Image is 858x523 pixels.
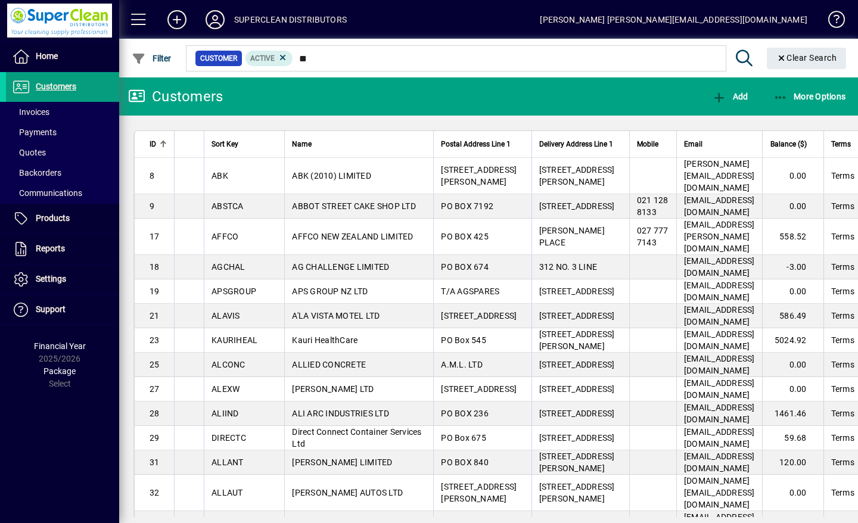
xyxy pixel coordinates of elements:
[292,262,389,272] span: AG CHALLENGE LIMITED
[539,262,598,272] span: 312 NO. 3 LINE
[441,232,489,241] span: PO BOX 425
[441,311,517,320] span: [STREET_ADDRESS]
[43,366,76,376] span: Package
[762,450,823,475] td: 120.00
[762,194,823,219] td: 0.00
[129,48,175,69] button: Filter
[831,383,854,395] span: Terms
[150,171,154,180] span: 8
[637,226,669,247] span: 027 777 7143
[150,232,160,241] span: 17
[292,488,403,497] span: [PERSON_NAME] AUTOS LTD
[212,201,244,211] span: ABSTCA
[36,51,58,61] span: Home
[831,310,854,322] span: Terms
[150,488,160,497] span: 32
[212,311,240,320] span: ALAVIS
[12,188,82,198] span: Communications
[441,482,517,503] span: [STREET_ADDRESS][PERSON_NAME]
[684,195,755,217] span: [EMAIL_ADDRESS][DOMAIN_NAME]
[6,163,119,183] a: Backorders
[684,354,755,375] span: [EMAIL_ADDRESS][DOMAIN_NAME]
[684,256,755,278] span: [EMAIL_ADDRESS][DOMAIN_NAME]
[684,138,702,151] span: Email
[150,287,160,296] span: 19
[762,255,823,279] td: -3.00
[441,165,517,186] span: [STREET_ADDRESS][PERSON_NAME]
[762,279,823,304] td: 0.00
[831,407,854,419] span: Terms
[441,262,489,272] span: PO BOX 674
[762,219,823,255] td: 558.52
[292,457,392,467] span: [PERSON_NAME] LIMITED
[762,158,823,194] td: 0.00
[831,200,854,212] span: Terms
[212,433,246,443] span: DIRECTC
[684,476,755,509] span: [DOMAIN_NAME][EMAIL_ADDRESS][DOMAIN_NAME]
[6,295,119,325] a: Support
[150,262,160,272] span: 18
[831,359,854,371] span: Terms
[150,433,160,443] span: 29
[770,138,807,151] span: Balance ($)
[441,457,489,467] span: PO BOX 840
[292,232,413,241] span: AFFCO NEW ZEALAND LIMITED
[212,171,228,180] span: ABK
[6,42,119,71] a: Home
[539,384,615,394] span: [STREET_ADDRESS]
[684,305,755,326] span: [EMAIL_ADDRESS][DOMAIN_NAME]
[212,262,245,272] span: AGCHAL
[441,360,483,369] span: A.M.L. LTD
[212,287,256,296] span: APSGROUP
[292,201,416,211] span: ABBOT STREET CAKE SHOP LTD
[762,426,823,450] td: 59.68
[831,231,854,242] span: Terms
[234,10,347,29] div: SUPERCLEAN DISTRIBUTORS
[292,384,374,394] span: [PERSON_NAME] LTD
[6,122,119,142] a: Payments
[539,482,615,503] span: [STREET_ADDRESS][PERSON_NAME]
[441,384,517,394] span: [STREET_ADDRESS]
[762,401,823,426] td: 1461.46
[150,457,160,467] span: 31
[196,9,234,30] button: Profile
[128,87,223,106] div: Customers
[637,138,669,151] div: Mobile
[539,201,615,211] span: [STREET_ADDRESS]
[762,475,823,511] td: 0.00
[212,488,243,497] span: ALLAUT
[12,148,46,157] span: Quotes
[684,452,755,473] span: [EMAIL_ADDRESS][DOMAIN_NAME]
[539,138,613,151] span: Delivery Address Line 1
[212,409,239,418] span: ALIIND
[762,328,823,353] td: 5024.92
[539,433,615,443] span: [STREET_ADDRESS]
[200,52,237,64] span: Customer
[539,360,615,369] span: [STREET_ADDRESS]
[441,433,486,443] span: PO Box 675
[539,311,615,320] span: [STREET_ADDRESS]
[831,138,851,151] span: Terms
[250,54,275,63] span: Active
[6,264,119,294] a: Settings
[441,138,511,151] span: Postal Address Line 1
[637,195,669,217] span: 021 128 8133
[539,409,615,418] span: [STREET_ADDRESS]
[831,170,854,182] span: Terms
[762,377,823,401] td: 0.00
[150,311,160,320] span: 21
[6,183,119,203] a: Communications
[441,201,493,211] span: PO BOX 7192
[831,261,854,273] span: Terms
[540,10,807,29] div: [PERSON_NAME] [PERSON_NAME][EMAIL_ADDRESS][DOMAIN_NAME]
[132,54,172,63] span: Filter
[684,427,755,449] span: [EMAIL_ADDRESS][DOMAIN_NAME]
[150,384,160,394] span: 27
[6,142,119,163] a: Quotes
[212,457,244,467] span: ALLANT
[770,138,817,151] div: Balance ($)
[292,287,368,296] span: APS GROUP NZ LTD
[831,285,854,297] span: Terms
[12,107,49,117] span: Invoices
[684,329,755,351] span: [EMAIL_ADDRESS][DOMAIN_NAME]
